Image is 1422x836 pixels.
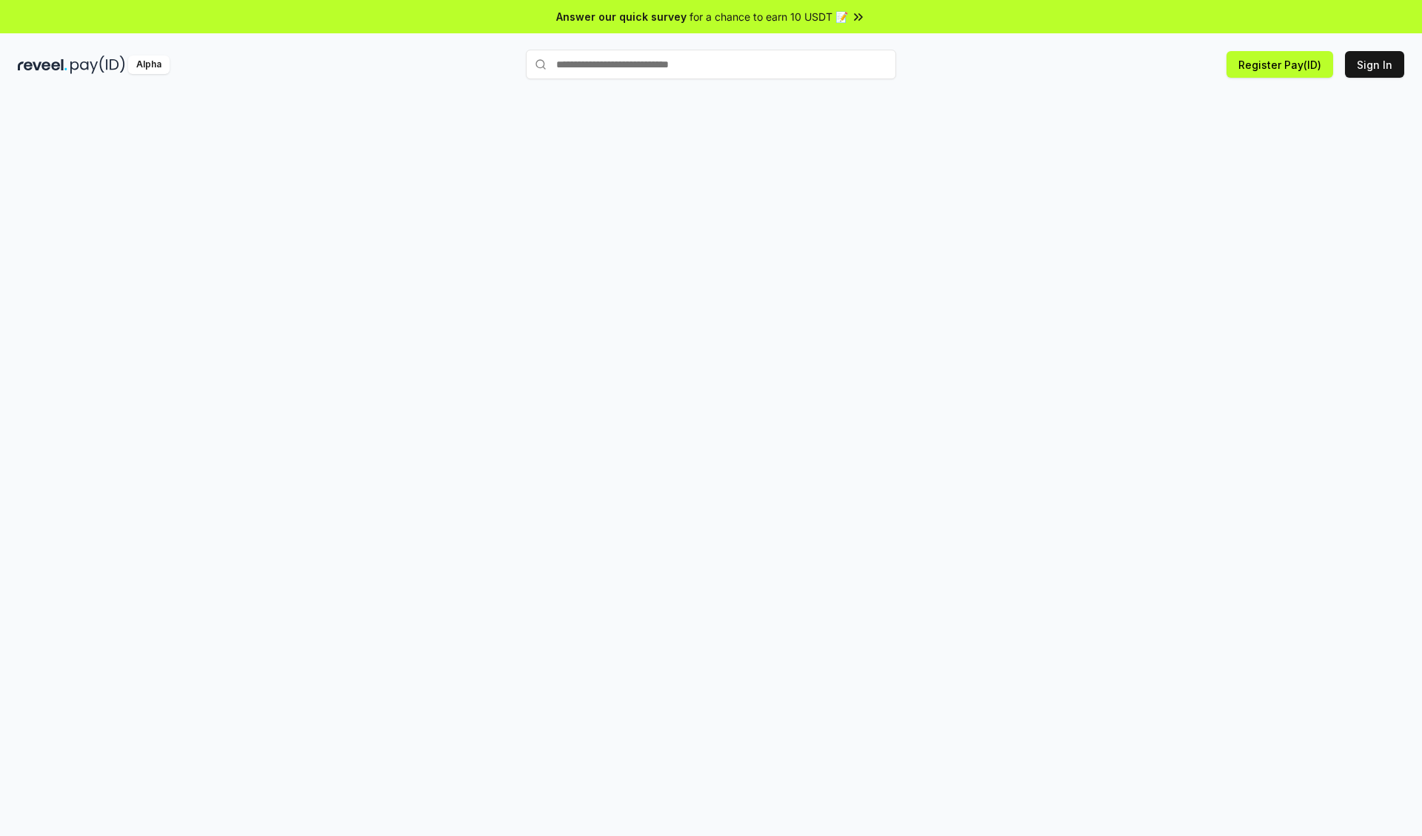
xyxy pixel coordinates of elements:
div: Alpha [128,56,170,74]
img: pay_id [70,56,125,74]
img: reveel_dark [18,56,67,74]
span: for a chance to earn 10 USDT 📝 [690,9,848,24]
button: Sign In [1345,51,1404,78]
button: Register Pay(ID) [1226,51,1333,78]
span: Answer our quick survey [556,9,687,24]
